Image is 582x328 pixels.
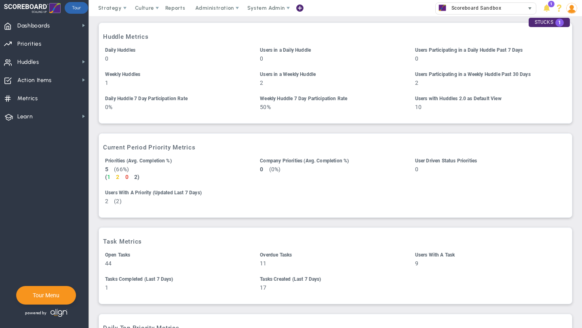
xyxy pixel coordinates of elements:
[260,80,263,86] span: 2
[116,198,119,205] span: Users Who Updated a Priority in Past 7 Days
[415,79,418,87] span: 2
[260,95,411,103] div: Weekly Huddle 7 Day Participation Rate
[566,3,577,14] img: 53178.Person.photo
[105,198,108,205] span: 2
[108,103,112,111] span: %
[105,189,256,197] div: Users With A Priority (Updated Last 7 Days)
[447,3,501,13] span: Scoreboard Sandbox
[260,275,411,283] div: Tasks Created (Last 7 Days)
[247,5,285,11] span: System Admin
[114,198,116,205] span: (
[103,144,568,151] h3: Current Period Priority Metrics
[274,166,280,173] span: %)
[105,284,108,291] span: 1
[134,173,137,181] span: User Driven Status but Status Not Set
[195,5,234,11] span: Administration
[105,71,256,78] div: Weekly Huddles
[415,46,566,54] div: Users Participating in a Daily Huddle Past 7 Days
[105,260,112,267] span: 44
[30,292,62,299] button: Tour Menu
[260,166,263,173] span: 0
[260,260,266,267] span: 11
[16,307,102,319] div: Powered by Align
[271,166,274,173] span: Average Completion Percentage of the Current Period's Company Priorities
[437,3,447,13] img: 33451.Company.photo
[105,157,256,165] div: Priorities (Avg. Completion %)
[17,54,39,71] span: Huddles
[548,1,555,7] span: 1
[105,275,256,283] div: Tasks Completed (Last 7 Days)
[135,5,154,11] span: Culture
[260,103,266,111] span: 50
[260,157,411,165] div: Company Priorities (Avg. Completion %)
[260,284,266,291] span: 17
[17,108,33,125] span: Learn
[415,251,566,259] div: Users With A Task
[415,55,418,63] span: 0
[105,103,108,111] span: 0
[415,260,418,267] span: 9
[105,55,108,62] span: 0
[105,95,256,103] div: Daily Huddle 7 Day Participation Rate
[125,173,129,181] span: 0
[529,18,570,27] div: STUCKS
[17,17,50,34] span: Dashboards
[137,173,139,181] span: )
[415,166,418,172] span: 0
[120,198,122,205] span: )
[105,80,108,86] span: 1
[415,95,566,103] div: Users with Huddles 2.0 as Default View
[116,173,119,181] span: 2
[415,71,566,78] div: Users Participating in a Weekly Huddle Past 30 Days
[123,166,129,173] span: %)
[105,166,108,173] span: 5
[260,251,411,259] div: Overdue Tasks
[524,3,536,14] span: select
[98,5,122,11] span: Strategy
[114,166,116,173] span: (
[17,90,38,107] span: Metrics
[415,103,422,111] span: 10
[260,71,411,78] div: Users in a Weekly Huddle
[260,55,263,62] span: 0
[107,173,110,181] span: 1
[415,157,566,165] div: User Driven Status Priorities
[17,72,52,89] span: Action Items
[17,36,42,53] span: Priorities
[267,103,271,111] span: %
[116,166,122,173] span: Average Completion Percentage of the Current Period's Company Priorities
[260,46,411,54] div: Users in a Daily Huddle
[555,19,564,27] span: 1
[103,33,568,40] h3: Huddle Metrics
[105,46,256,54] div: Daily Huddles
[269,166,271,173] span: (
[105,251,256,259] div: Open Tasks
[103,238,568,245] h3: Task Metrics
[105,173,107,181] span: (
